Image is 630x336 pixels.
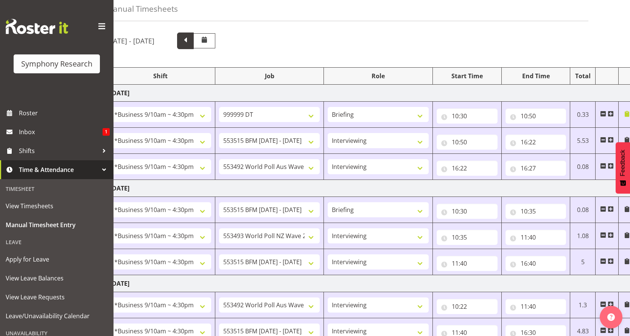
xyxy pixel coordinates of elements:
[110,71,211,81] div: Shift
[570,197,596,223] td: 0.08
[6,310,108,322] span: Leave/Unavailability Calendar
[607,313,615,321] img: help-xxl-2.png
[616,142,630,194] button: Feedback - Show survey
[6,219,108,231] span: Manual Timesheet Entry
[106,5,178,13] h4: Manual Timesheets
[570,249,596,275] td: 5
[506,135,566,150] input: Click to select...
[328,71,429,81] div: Role
[19,164,98,175] span: Time & Attendance
[6,291,108,303] span: View Leave Requests
[506,108,566,124] input: Click to select...
[570,292,596,318] td: 1.3
[437,230,498,245] input: Click to select...
[506,256,566,271] input: Click to select...
[437,256,498,271] input: Click to select...
[437,299,498,314] input: Click to select...
[506,161,566,176] input: Click to select...
[6,19,68,34] img: Rosterit website logo
[506,204,566,219] input: Click to select...
[570,102,596,128] td: 0.33
[506,71,566,81] div: End Time
[2,250,112,269] a: Apply for Leave
[2,234,112,250] div: Leave
[2,307,112,325] a: Leave/Unavailability Calendar
[570,223,596,249] td: 1.08
[437,108,498,124] input: Click to select...
[506,299,566,314] input: Click to select...
[2,181,112,197] div: Timesheet
[570,154,596,180] td: 0.08
[219,71,320,81] div: Job
[2,288,112,307] a: View Leave Requests
[437,71,498,81] div: Start Time
[103,128,110,136] span: 1
[574,71,591,81] div: Total
[437,135,498,150] input: Click to select...
[19,126,103,138] span: Inbox
[6,273,108,284] span: View Leave Balances
[570,128,596,154] td: 5.53
[506,230,566,245] input: Click to select...
[619,150,626,176] span: Feedback
[2,197,112,215] a: View Timesheets
[437,161,498,176] input: Click to select...
[19,145,98,156] span: Shifts
[437,204,498,219] input: Click to select...
[2,215,112,234] a: Manual Timesheet Entry
[21,58,92,70] div: Symphony Research
[19,107,110,119] span: Roster
[6,200,108,212] span: View Timesheets
[2,269,112,288] a: View Leave Balances
[106,37,154,45] h5: [DATE] - [DATE]
[6,254,108,265] span: Apply for Leave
